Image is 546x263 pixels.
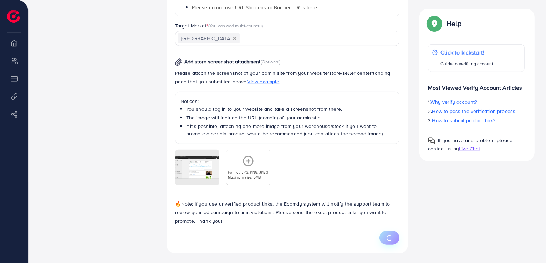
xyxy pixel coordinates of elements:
[228,175,268,180] p: Maximum size: 5MB
[428,17,441,30] img: Popup guide
[175,200,400,225] p: Note: If you use unverified product links, the Ecomdy system will notify the support team to revi...
[248,78,280,85] span: View example
[208,22,263,29] span: (You can add multi-country)
[516,231,541,258] iframe: Chat
[175,58,182,66] img: img
[228,170,268,175] p: Format: JPG, PNG, JPEG
[175,22,263,29] label: Target Market
[447,19,461,28] p: Help
[240,33,391,44] input: Search for option
[440,48,493,57] p: Click to kickstart!
[432,108,516,115] span: How to pass the verification process
[175,156,219,179] img: img uploaded
[186,114,394,121] li: The image will include the URL (domain) of your admin site.
[428,137,512,152] span: If you have any problem, please contact us by
[7,10,20,23] img: logo
[192,4,318,11] span: Please do not use URL Shortens or Banned URLs here!
[184,58,261,65] span: Add store screenshot attachment
[459,145,480,152] span: Live Chat
[432,117,495,124] span: How to submit product link?
[261,58,281,65] span: (Optional)
[186,105,394,113] li: You should log in to your website and take a screenshot from there.
[428,116,525,125] p: 3.
[428,78,525,92] p: Most Viewed Verify Account Articles
[431,98,477,105] span: Why verify account?
[440,60,493,68] p: Guide to verifying account
[233,37,236,40] button: Deselect United Arab Emirates
[178,33,240,43] span: [GEOGRAPHIC_DATA]
[175,31,400,46] div: Search for option
[428,98,525,106] p: 1.
[186,123,394,137] li: If it's possible, attaching one more image from your warehouse/stock if you want to promote a cer...
[428,137,435,144] img: Popup guide
[175,69,400,86] p: Please attach the screenshot of your admin site from your website/store/seller center/landing pag...
[175,200,181,207] span: 🔥
[428,107,525,115] p: 2.
[180,97,394,105] p: Notices:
